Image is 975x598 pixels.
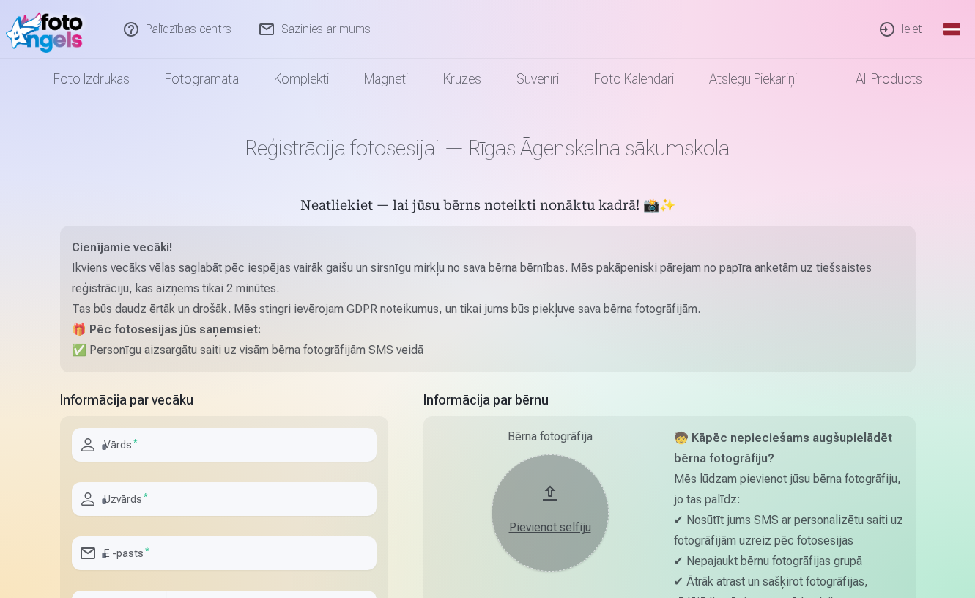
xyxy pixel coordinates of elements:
a: Foto izdrukas [36,59,147,100]
p: ✅ Personīgu aizsargātu saiti uz visām bērna fotogrāfijām SMS veidā [72,340,904,361]
a: Atslēgu piekariņi [692,59,815,100]
div: Bērna fotogrāfija [435,428,665,446]
h5: Informācija par bērnu [423,390,916,410]
p: Ikviens vecāks vēlas saglabāt pēc iespējas vairāk gaišu un sirsnīgu mirkļu no sava bērna bērnības... [72,258,904,299]
p: ✔ Nepajaukt bērnu fotogrāfijas grupā [674,551,904,572]
a: Foto kalendāri [577,59,692,100]
a: Magnēti [346,59,426,100]
a: Fotogrāmata [147,59,256,100]
p: ✔ Nosūtīt jums SMS ar personalizētu saiti uz fotogrāfijām uzreiz pēc fotosesijas [674,510,904,551]
strong: 🧒 Kāpēc nepieciešams augšupielādēt bērna fotogrāfiju? [674,431,892,465]
a: Krūzes [426,59,499,100]
p: Mēs lūdzam pievienot jūsu bērna fotogrāfiju, jo tas palīdz: [674,469,904,510]
button: Pievienot selfiju [492,454,609,572]
p: Tas būs daudz ērtāk un drošāk. Mēs stingri ievērojam GDPR noteikumus, un tikai jums būs piekļuve ... [72,299,904,320]
h5: Informācija par vecāku [60,390,388,410]
a: All products [815,59,940,100]
h1: Reģistrācija fotosesijai — Rīgas Āgenskalna sākumskola [60,135,916,161]
strong: 🎁 Pēc fotosesijas jūs saņemsiet: [72,322,261,336]
h5: Neatliekiet — lai jūsu bērns noteikti nonāktu kadrā! 📸✨ [60,196,916,217]
a: Suvenīri [499,59,577,100]
strong: Cienījamie vecāki! [72,240,172,254]
img: /fa1 [6,6,90,53]
div: Pievienot selfiju [506,519,594,536]
a: Komplekti [256,59,346,100]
